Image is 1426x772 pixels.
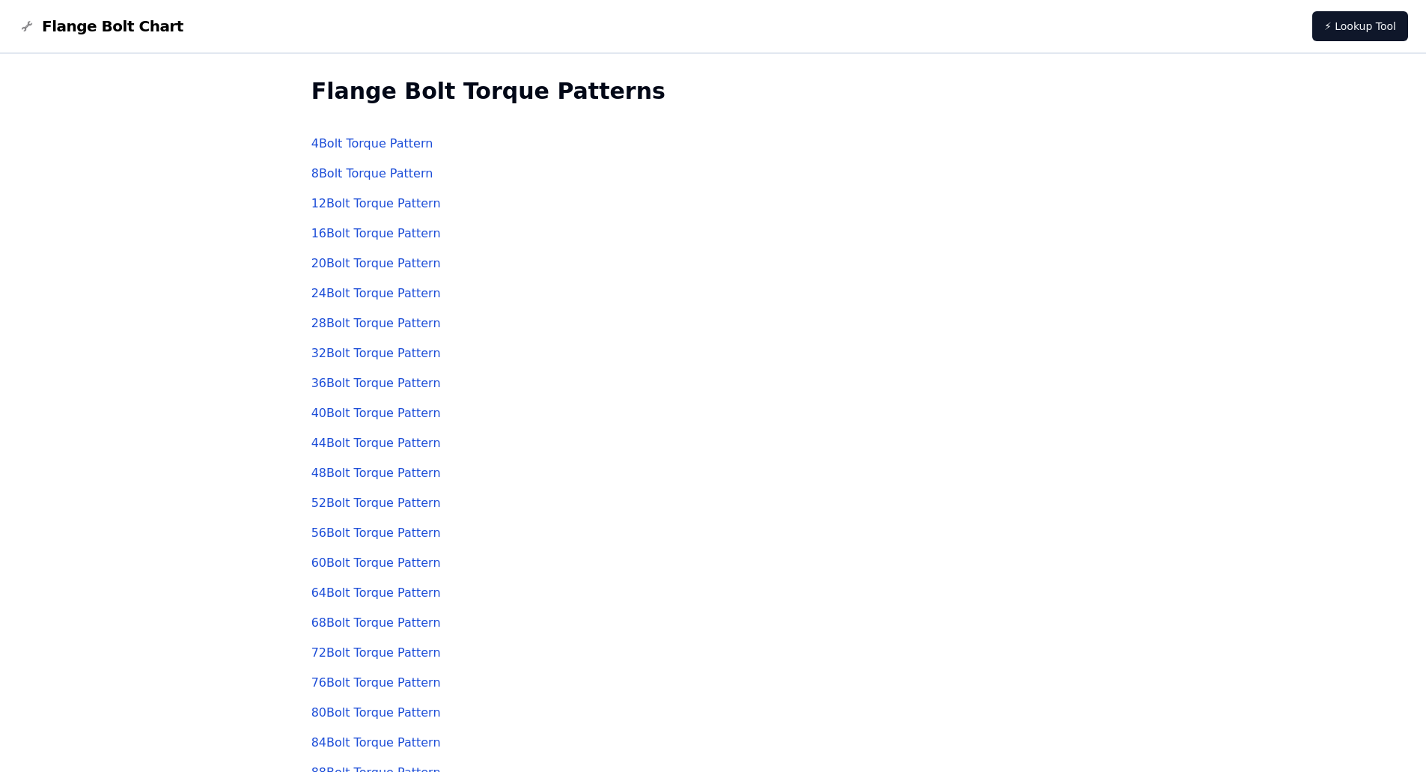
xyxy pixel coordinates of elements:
[311,256,441,270] a: 20Bolt Torque Pattern
[311,675,441,690] a: 76Bolt Torque Pattern
[311,526,441,540] a: 56Bolt Torque Pattern
[311,196,441,210] a: 12Bolt Torque Pattern
[311,496,441,510] a: 52Bolt Torque Pattern
[311,166,433,180] a: 8Bolt Torque Pattern
[311,376,441,390] a: 36Bolt Torque Pattern
[18,16,183,37] a: Flange Bolt Chart LogoFlange Bolt Chart
[311,645,441,660] a: 72Bolt Torque Pattern
[42,16,183,37] span: Flange Bolt Chart
[311,286,441,300] a: 24Bolt Torque Pattern
[311,406,441,420] a: 40Bolt Torque Pattern
[311,436,441,450] a: 44Bolt Torque Pattern
[311,735,441,750] a: 84Bolt Torque Pattern
[311,78,1115,105] h2: Flange Bolt Torque Patterns
[311,136,433,151] a: 4Bolt Torque Pattern
[311,705,441,720] a: 80Bolt Torque Pattern
[311,616,441,630] a: 68Bolt Torque Pattern
[311,316,441,330] a: 28Bolt Torque Pattern
[18,17,36,35] img: Flange Bolt Chart Logo
[311,466,441,480] a: 48Bolt Torque Pattern
[311,586,441,600] a: 64Bolt Torque Pattern
[311,346,441,360] a: 32Bolt Torque Pattern
[311,556,441,570] a: 60Bolt Torque Pattern
[1312,11,1408,41] a: ⚡ Lookup Tool
[311,226,441,240] a: 16Bolt Torque Pattern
